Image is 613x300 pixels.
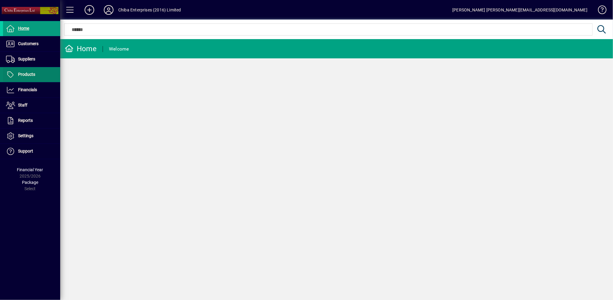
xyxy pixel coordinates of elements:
span: Suppliers [18,57,35,61]
a: Staff [3,98,60,113]
button: Profile [99,5,118,15]
span: Products [18,72,35,77]
span: Home [18,26,29,31]
span: Reports [18,118,33,123]
span: Staff [18,103,27,107]
button: Add [80,5,99,15]
span: Support [18,149,33,153]
span: Settings [18,133,33,138]
div: [PERSON_NAME] [PERSON_NAME][EMAIL_ADDRESS][DOMAIN_NAME] [452,5,587,15]
span: Financial Year [17,167,43,172]
a: Settings [3,128,60,144]
a: Support [3,144,60,159]
div: Chiba Enterprises (2016) Limited [118,5,181,15]
a: Financials [3,82,60,97]
a: Products [3,67,60,82]
span: Financials [18,87,37,92]
span: Package [22,180,38,185]
a: Reports [3,113,60,128]
a: Knowledge Base [593,1,605,21]
div: Welcome [109,44,129,54]
a: Customers [3,36,60,51]
div: Home [65,44,97,54]
span: Customers [18,41,39,46]
a: Suppliers [3,52,60,67]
